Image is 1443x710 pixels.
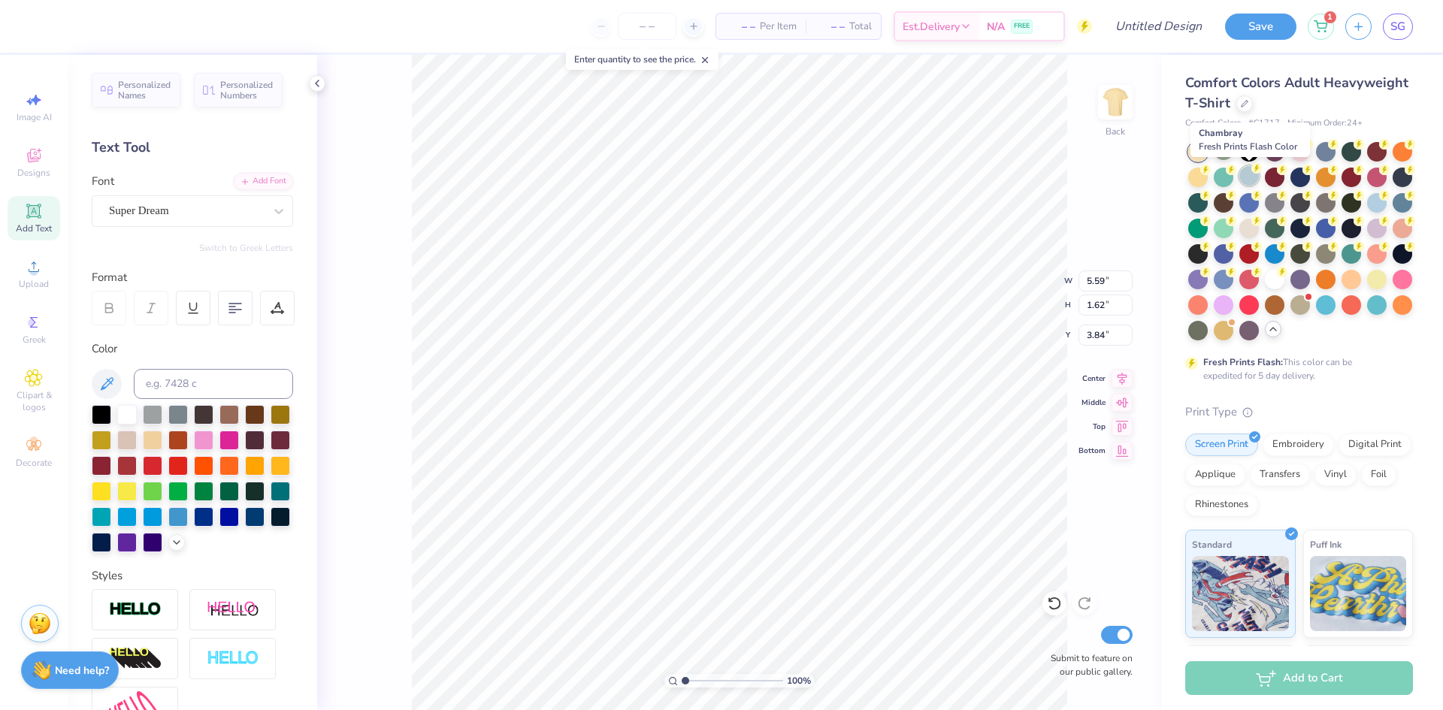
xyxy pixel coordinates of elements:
span: Per Item [760,19,797,35]
div: Add Font [234,173,293,190]
strong: Need help? [55,663,109,678]
span: Clipart & logos [8,389,60,413]
img: Puff Ink [1310,556,1407,631]
button: Switch to Greek Letters [199,242,293,254]
span: Add Text [16,222,52,234]
span: 100 % [787,674,811,687]
span: – – [815,19,845,35]
span: Designs [17,167,50,179]
div: Embroidery [1263,434,1334,456]
label: Submit to feature on our public gallery. [1042,651,1133,678]
span: Comfort Colors [1185,117,1241,130]
div: Enter quantity to see the price. [566,49,718,70]
img: Back [1100,87,1130,117]
span: Minimum Order: 24 + [1287,117,1363,130]
span: Comfort Colors Adult Heavyweight T-Shirt [1185,74,1408,112]
span: Bottom [1078,446,1106,456]
button: Save [1225,14,1296,40]
div: Foil [1361,464,1396,486]
div: Print Type [1185,403,1413,421]
strong: Fresh Prints Flash: [1203,356,1283,368]
img: Shadow [207,600,259,619]
span: Standard [1192,536,1232,552]
span: Est. Delivery [903,19,960,35]
span: Center [1078,373,1106,384]
input: – – [618,13,676,40]
span: # C1717 [1248,117,1280,130]
span: Personalized Numbers [220,80,274,101]
div: Chambray [1190,122,1310,157]
div: Applique [1185,464,1245,486]
span: Decorate [16,457,52,469]
span: 1 [1324,11,1336,23]
input: e.g. 7428 c [134,369,293,399]
label: Font [92,173,114,190]
a: SG [1383,14,1413,40]
div: Styles [92,567,293,585]
div: Rhinestones [1185,494,1258,516]
div: Back [1106,125,1125,138]
div: Digital Print [1339,434,1411,456]
span: Fresh Prints Flash Color [1199,140,1297,153]
span: Top [1078,421,1106,432]
div: Text Tool [92,137,293,158]
img: Negative Space [207,650,259,667]
span: N/A [987,19,1005,35]
span: Puff Ink [1310,536,1342,552]
span: Total [849,19,872,35]
div: Transfers [1250,464,1310,486]
span: Personalized Names [118,80,171,101]
div: Vinyl [1314,464,1357,486]
img: Stroke [109,601,162,618]
span: FREE [1014,21,1030,32]
img: Standard [1192,556,1289,631]
div: This color can be expedited for 5 day delivery. [1203,355,1388,382]
span: Middle [1078,397,1106,408]
img: 3d Illusion [109,647,162,671]
span: Upload [19,278,49,290]
div: Format [92,269,295,286]
span: SG [1390,18,1405,35]
div: Color [92,340,293,358]
span: Greek [23,334,46,346]
input: Untitled Design [1103,11,1214,41]
span: – – [725,19,755,35]
span: Image AI [17,111,52,123]
div: Screen Print [1185,434,1258,456]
